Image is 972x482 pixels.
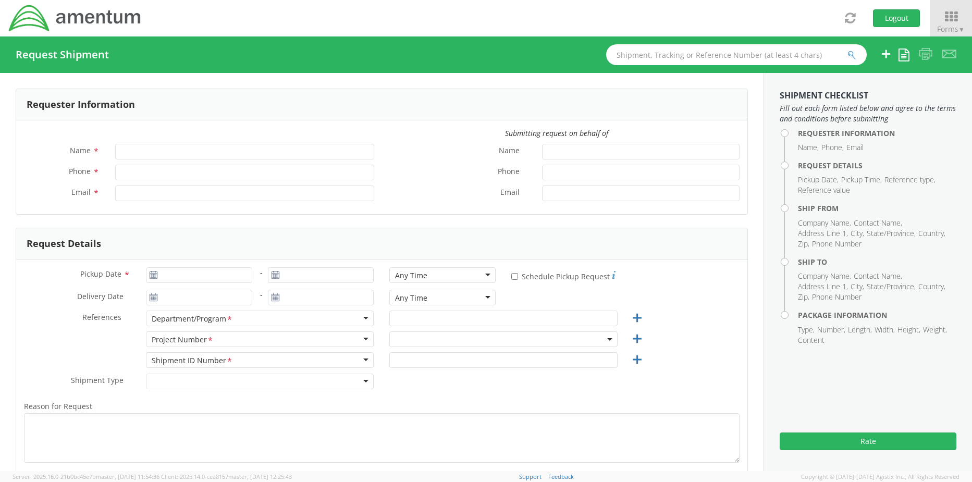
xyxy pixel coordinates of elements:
span: References [82,312,121,322]
li: Type [798,325,815,335]
a: Support [519,473,542,480]
span: Email [500,187,520,199]
h4: Requester Information [798,129,956,137]
input: Shipment, Tracking or Reference Number (at least 4 chars) [606,44,867,65]
li: Contact Name [854,218,902,228]
li: Phone Number [812,292,862,302]
span: Shipment Notification [24,469,100,479]
h4: Ship From [798,204,956,212]
span: master, [DATE] 12:25:43 [228,473,292,480]
h4: Request Shipment [16,49,109,60]
li: State/Province [867,281,916,292]
span: Email [71,187,91,197]
span: Message [390,469,421,479]
span: Shipment Type [71,375,124,387]
li: Number [817,325,845,335]
span: Forms [937,24,965,34]
span: Reason for Request [24,401,92,411]
li: Height [897,325,920,335]
li: Zip [798,292,809,302]
li: Company Name [798,218,851,228]
button: Logout [873,9,920,27]
span: Delivery Date [77,291,124,303]
i: Submitting request on behalf of [505,128,608,138]
li: Country [918,228,945,239]
span: Pickup Date [80,269,121,279]
li: Pickup Date [798,175,839,185]
span: Fill out each form listed below and agree to the terms and conditions before submitting [780,103,956,124]
span: Name [70,145,91,155]
li: Pickup Time [841,175,882,185]
div: Department/Program [152,314,233,325]
span: Name [499,145,520,157]
div: Project Number [152,335,214,345]
div: Any Time [395,293,427,303]
li: Length [848,325,872,335]
h4: Ship To [798,258,956,266]
li: City [851,228,864,239]
li: Name [798,142,819,153]
input: Schedule Pickup Request [511,273,518,280]
div: Any Time [395,270,427,281]
div: Shipment ID Number [152,355,233,366]
button: Rate [780,432,956,450]
li: State/Province [867,228,916,239]
span: Phone [69,166,91,176]
li: Address Line 1 [798,281,848,292]
span: Server: 2025.16.0-21b0bc45e7b [13,473,159,480]
h3: Shipment Checklist [780,91,956,101]
li: Country [918,281,945,292]
h3: Request Details [27,239,101,249]
h4: Request Details [798,162,956,169]
li: Phone Number [812,239,862,249]
h3: Requester Information [27,100,135,110]
li: Reference value [798,185,850,195]
img: dyn-intl-logo-049831509241104b2a82.png [8,4,142,33]
li: Width [875,325,895,335]
li: Reference type [884,175,936,185]
li: Email [846,142,864,153]
li: City [851,281,864,292]
li: Company Name [798,271,851,281]
li: Phone [821,142,844,153]
li: Weight [923,325,947,335]
span: master, [DATE] 11:54:36 [96,473,159,480]
h4: Package Information [798,311,956,319]
li: Zip [798,239,809,249]
a: Feedback [548,473,574,480]
li: Contact Name [854,271,902,281]
label: Schedule Pickup Request [511,269,616,282]
li: Content [798,335,825,345]
li: Address Line 1 [798,228,848,239]
span: Copyright © [DATE]-[DATE] Agistix Inc., All Rights Reserved [801,473,959,481]
span: Phone [498,166,520,178]
span: Client: 2025.14.0-cea8157 [161,473,292,480]
span: ▼ [958,25,965,34]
